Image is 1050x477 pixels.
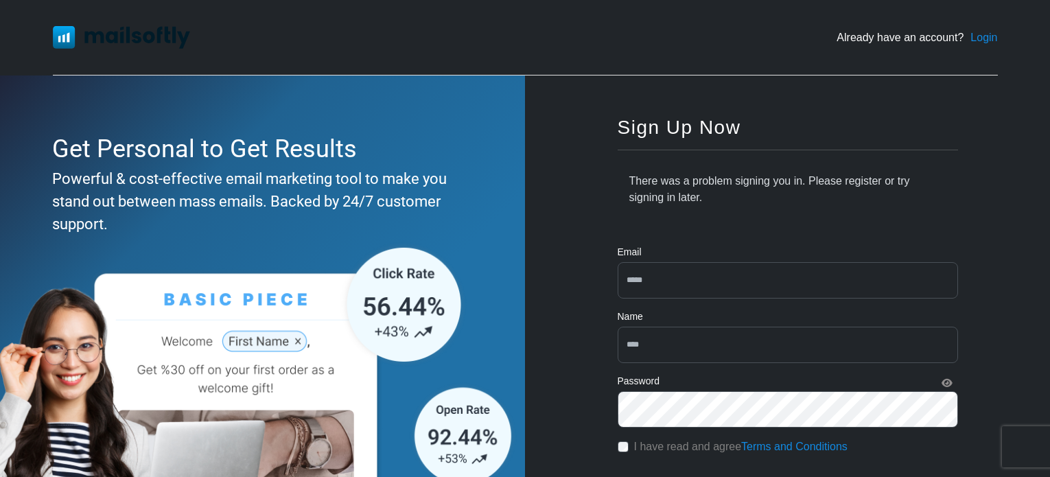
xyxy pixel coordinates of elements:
[53,26,190,48] img: Mailsoftly
[741,441,848,452] a: Terms and Conditions
[52,130,467,167] div: Get Personal to Get Results
[634,439,848,455] label: I have read and agree
[618,245,642,259] label: Email
[942,378,953,388] i: Show Password
[618,117,741,138] span: Sign Up Now
[618,310,643,324] label: Name
[52,167,467,235] div: Powerful & cost-effective email marketing tool to make you stand out between mass emails. Backed ...
[618,374,660,388] label: Password
[837,30,997,46] div: Already have an account?
[970,30,997,46] a: Login
[618,161,958,218] div: There was a problem signing you in. Please register or try signing in later.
